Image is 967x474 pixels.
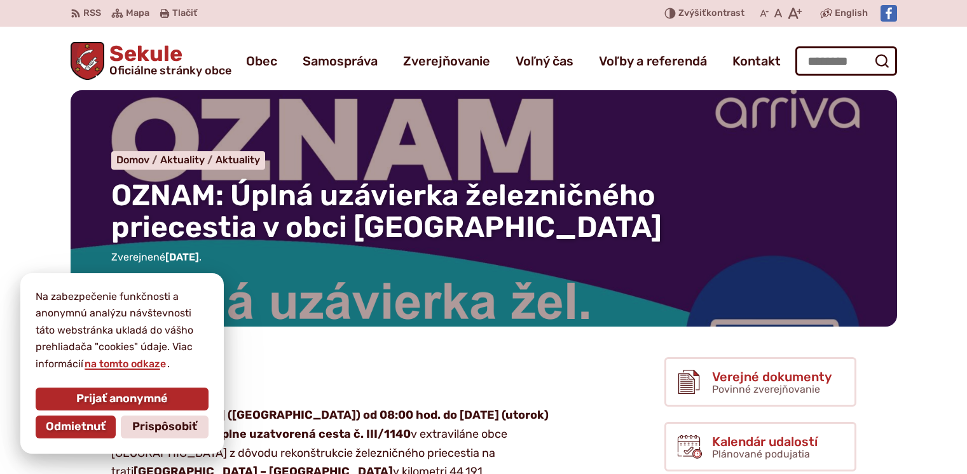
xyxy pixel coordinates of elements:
[109,65,231,76] span: Oficiálne stránky obce
[712,448,810,460] span: Plánované podujatia
[160,154,216,166] a: Aktuality
[36,416,116,438] button: Odmietnuť
[111,408,549,441] strong: V termíne od [DATE] ([GEOGRAPHIC_DATA]) od 08:00 hod. do [DATE] (utorok) do 15:30 hod.
[246,43,277,79] a: Obec
[732,43,781,79] a: Kontakt
[832,6,870,21] a: English
[71,42,232,80] a: Logo Sekule, prejsť na domovskú stránku.
[881,5,897,22] img: Prejsť na Facebook stránku
[712,383,820,395] span: Povinné zverejňovanie
[36,388,209,410] button: Prijať anonymné
[71,42,105,80] img: Prejsť na domovskú stránku
[664,422,856,471] a: Kalendár udalostí Plánované podujatia
[111,249,856,266] p: Zverejnené .
[165,251,199,263] span: [DATE]
[712,435,818,449] span: Kalendár udalostí
[599,43,707,79] a: Voľby a referendá
[126,6,149,21] span: Mapa
[403,43,490,79] a: Zverejňovanie
[104,43,231,76] span: Sekule
[46,420,106,434] span: Odmietnuť
[216,154,260,166] a: Aktuality
[516,43,573,79] a: Voľný čas
[664,357,856,407] a: Verejné dokumenty Povinné zverejňovanie
[132,420,197,434] span: Prispôsobiť
[36,288,209,372] p: Na zabezpečenie funkčnosti a anonymnú analýzu návštevnosti táto webstránka ukladá do vášho prehli...
[121,416,209,438] button: Prispôsobiť
[76,392,168,406] span: Prijať anonymné
[678,8,706,18] span: Zvýšiť
[835,6,868,21] span: English
[160,154,205,166] span: Aktuality
[111,178,662,245] span: OZNAM: Úplná uzávierka železničného priecestia v obci [GEOGRAPHIC_DATA]
[303,43,378,79] a: Samospráva
[214,427,411,441] strong: úplne uzatvorená cesta č. III/1140
[172,8,197,19] span: Tlačiť
[678,8,744,19] span: kontrast
[116,154,160,166] a: Domov
[83,358,167,370] a: na tomto odkaze
[712,370,832,384] span: Verejné dokumenty
[83,6,101,21] span: RSS
[116,154,149,166] span: Domov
